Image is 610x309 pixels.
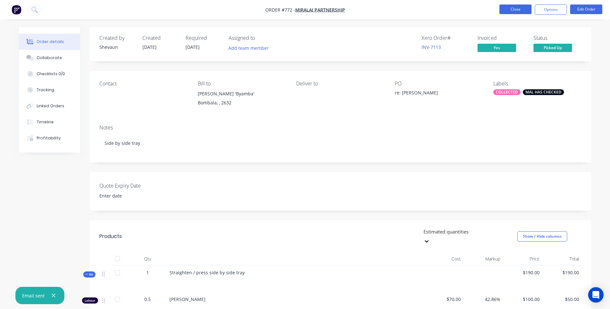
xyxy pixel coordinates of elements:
[99,182,180,190] label: Quote Expiry Date
[19,98,80,114] button: Linked Orders
[229,44,272,52] button: Add team member
[82,297,98,304] div: Labour
[533,44,572,52] span: Picked Up
[99,133,582,153] div: Side by side tray
[588,287,604,303] div: Open Intercom Messenger
[503,252,542,265] div: Price
[424,252,464,265] div: Cost
[37,135,61,141] div: Profitability
[466,296,500,303] span: 42.86%
[37,103,64,109] div: Linked Orders
[545,296,579,303] span: $50.00
[37,87,54,93] div: Tracking
[146,269,149,276] span: 1
[463,252,503,265] div: Markup
[99,44,135,50] div: Shevaun
[295,7,345,13] a: Miralai Partnership
[198,89,286,98] div: [PERSON_NAME] 'Byamba'
[493,89,521,95] div: COLLECTED
[37,119,54,125] div: Timeline
[99,125,582,131] div: Notes
[478,44,516,52] span: Yes
[128,252,167,265] div: Qty
[265,7,295,13] span: Order #772 -
[37,71,65,77] div: Checklists 0/0
[505,296,540,303] span: $100.00
[427,296,461,303] span: $70.00
[22,292,45,299] div: Email sent
[570,4,602,14] button: Edit Order
[225,44,272,52] button: Add team member
[95,191,175,201] input: Enter date
[169,296,205,302] span: [PERSON_NAME]
[169,269,245,276] span: Straighten / press side by side tray
[19,66,80,82] button: Checklists 0/0
[19,82,80,98] button: Tracking
[12,5,21,14] img: Factory
[533,35,582,41] div: Status
[19,130,80,146] button: Profitability
[37,39,64,45] div: Order details
[37,55,62,61] div: Collaborate
[198,98,286,107] div: Bombala, , 2632
[542,252,582,265] div: Total
[198,89,286,110] div: [PERSON_NAME] 'Byamba'Bombala, , 2632
[142,44,157,50] span: [DATE]
[505,269,540,276] span: $190.00
[83,271,96,278] button: Kit
[478,35,526,41] div: Invoiced
[523,89,564,95] div: MAL HAS CHECKED
[395,81,483,87] div: PO
[186,35,221,41] div: Required
[422,44,441,50] a: INV-7113
[19,34,80,50] button: Order details
[395,89,475,98] div: re: [PERSON_NAME]
[99,81,187,87] div: Contact
[535,4,567,15] button: Options
[142,35,178,41] div: Created
[229,35,293,41] div: Assigned to
[296,81,384,87] div: Deliver to
[19,114,80,130] button: Timeline
[533,44,572,53] button: Picked Up
[545,269,579,276] span: $190.00
[499,4,532,14] button: Close
[493,81,581,87] div: Labels
[85,272,94,277] span: Kit
[186,44,200,50] span: [DATE]
[19,50,80,66] button: Collaborate
[422,35,470,41] div: Xero Order #
[517,231,567,242] button: Show / Hide columns
[144,296,151,303] span: 0.5
[99,233,122,240] div: Products
[99,35,135,41] div: Created by
[198,81,286,87] div: Bill to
